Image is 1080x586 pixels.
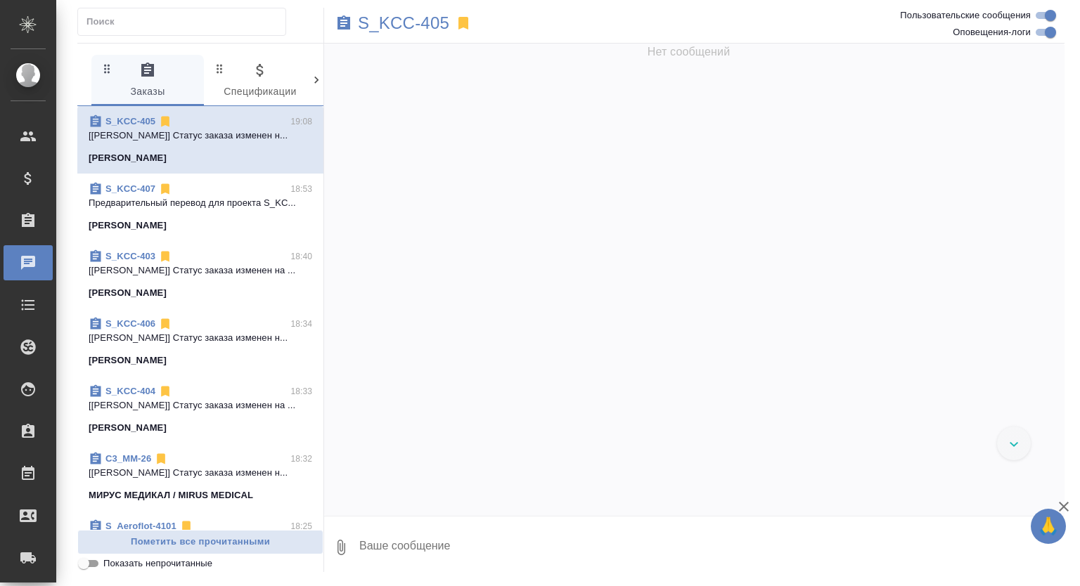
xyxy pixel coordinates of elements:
div: S_Aeroflot-410118:25[[PERSON_NAME]] Статус заказа изменен н...Аэрофлот [77,511,323,578]
svg: Зажми и перетащи, чтобы поменять порядок вкладок [101,62,114,75]
button: 🙏 [1031,509,1066,544]
div: S_KCC-40418:33[[PERSON_NAME]] Статус заказа изменен на ...[PERSON_NAME] [77,376,323,443]
a: S_KCC-405 [105,116,155,126]
svg: Отписаться [179,519,193,533]
a: S_KCC-405 [358,16,449,30]
div: C3_MM-2618:32[[PERSON_NAME]] Статус заказа изменен н...МИРУС МЕДИКАЛ / MIRUS MEDICAL [77,443,323,511]
div: S_KCC-40318:40[[PERSON_NAME]] Статус заказа изменен на ...[PERSON_NAME] [77,241,323,308]
div: S_KCC-40618:34[[PERSON_NAME]] Статус заказа изменен н...[PERSON_NAME] [77,308,323,376]
p: [PERSON_NAME] [89,421,167,435]
svg: Отписаться [158,182,172,196]
p: [[PERSON_NAME]] Статус заказа изменен н... [89,331,312,345]
div: S_KCC-40519:08[[PERSON_NAME]] Статус заказа изменен н...[PERSON_NAME] [77,106,323,174]
span: Оповещения-логи [953,25,1031,39]
p: [[PERSON_NAME]] Статус заказа изменен на ... [89,398,312,412]
a: C3_MM-26 [105,453,151,464]
a: S_KCC-404 [105,386,155,396]
p: [PERSON_NAME] [89,353,167,367]
p: [PERSON_NAME] [89,151,167,165]
p: 18:33 [290,384,312,398]
p: Предварительный перевод для проекта S_KC... [89,196,312,210]
p: 18:34 [290,317,312,331]
span: Пометить все прочитанными [85,534,316,550]
p: [[PERSON_NAME]] Статус заказа изменен на ... [89,263,312,278]
p: 18:32 [290,452,312,466]
span: Пользовательские сообщения [900,8,1031,22]
svg: Отписаться [158,317,172,331]
svg: Отписаться [154,452,168,466]
svg: Зажми и перетащи, чтобы поменять порядок вкладок [213,62,226,75]
p: 18:25 [290,519,312,533]
a: S_KCC-407 [105,183,155,194]
p: МИРУС МЕДИКАЛ / MIRUS MEDICAL [89,488,253,502]
p: 19:08 [290,115,312,129]
p: 18:53 [290,182,312,196]
div: S_KCC-40718:53Предварительный перевод для проекта S_KC...[PERSON_NAME] [77,174,323,241]
span: Нет сообщений [648,44,731,60]
svg: Отписаться [158,249,172,263]
p: [PERSON_NAME] [89,286,167,300]
span: Показать непрочитанные [103,556,212,571]
svg: Отписаться [158,384,172,398]
input: Поиск [86,12,285,32]
p: [[PERSON_NAME]] Статус заказа изменен н... [89,466,312,480]
p: 18:40 [290,249,312,263]
button: Пометить все прочитанными [77,530,323,554]
span: Спецификации [212,62,308,100]
p: [PERSON_NAME] [89,219,167,233]
a: S_Aeroflot-4101 [105,521,176,531]
a: S_KCC-403 [105,251,155,261]
span: 🙏 [1036,512,1060,541]
p: [[PERSON_NAME]] Статус заказа изменен н... [89,129,312,143]
span: Заказы [100,62,195,100]
svg: Отписаться [158,115,172,129]
a: S_KCC-406 [105,318,155,329]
